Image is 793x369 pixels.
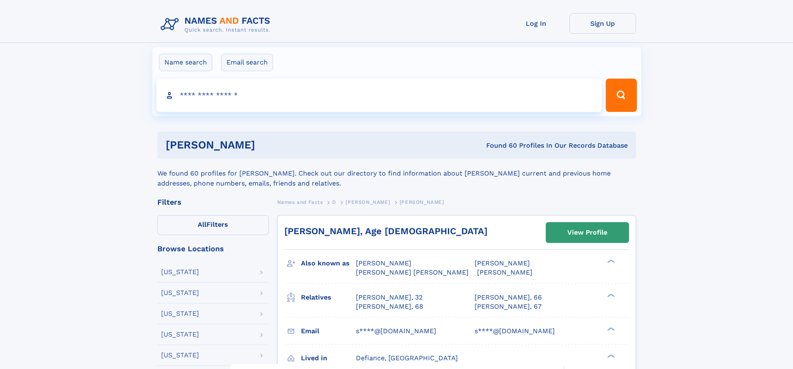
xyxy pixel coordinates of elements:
[277,197,323,207] a: Names and Facts
[605,326,615,332] div: ❯
[198,220,206,228] span: All
[301,256,356,270] h3: Also known as
[332,199,336,205] span: D
[346,197,390,207] a: [PERSON_NAME]
[475,259,530,267] span: [PERSON_NAME]
[301,290,356,305] h3: Relatives
[356,259,411,267] span: [PERSON_NAME]
[356,302,423,311] a: [PERSON_NAME], 68
[400,199,444,205] span: [PERSON_NAME]
[370,141,628,150] div: Found 60 Profiles In Our Records Database
[346,199,390,205] span: [PERSON_NAME]
[301,324,356,338] h3: Email
[161,269,199,275] div: [US_STATE]
[161,331,199,338] div: [US_STATE]
[157,158,636,188] div: We found 60 profiles for [PERSON_NAME]. Check out our directory to find information about [PERSON...
[606,79,636,112] button: Search Button
[477,268,532,276] span: [PERSON_NAME]
[605,353,615,359] div: ❯
[605,259,615,264] div: ❯
[161,310,199,317] div: [US_STATE]
[546,223,629,243] a: View Profile
[221,54,273,71] label: Email search
[157,79,602,112] input: search input
[567,223,607,242] div: View Profile
[301,351,356,365] h3: Lived in
[157,13,277,36] img: Logo Names and Facts
[161,352,199,359] div: [US_STATE]
[157,245,269,253] div: Browse Locations
[475,293,542,302] a: [PERSON_NAME], 66
[332,197,336,207] a: D
[569,13,636,34] a: Sign Up
[166,140,371,150] h1: [PERSON_NAME]
[356,268,469,276] span: [PERSON_NAME] [PERSON_NAME]
[157,215,269,235] label: Filters
[356,293,423,302] a: [PERSON_NAME], 32
[157,198,269,206] div: Filters
[161,290,199,296] div: [US_STATE]
[284,226,487,236] a: [PERSON_NAME], Age [DEMOGRAPHIC_DATA]
[605,292,615,298] div: ❯
[356,354,458,362] span: Defiance, [GEOGRAPHIC_DATA]
[159,54,212,71] label: Name search
[503,13,569,34] a: Log In
[475,302,542,311] a: [PERSON_NAME], 67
